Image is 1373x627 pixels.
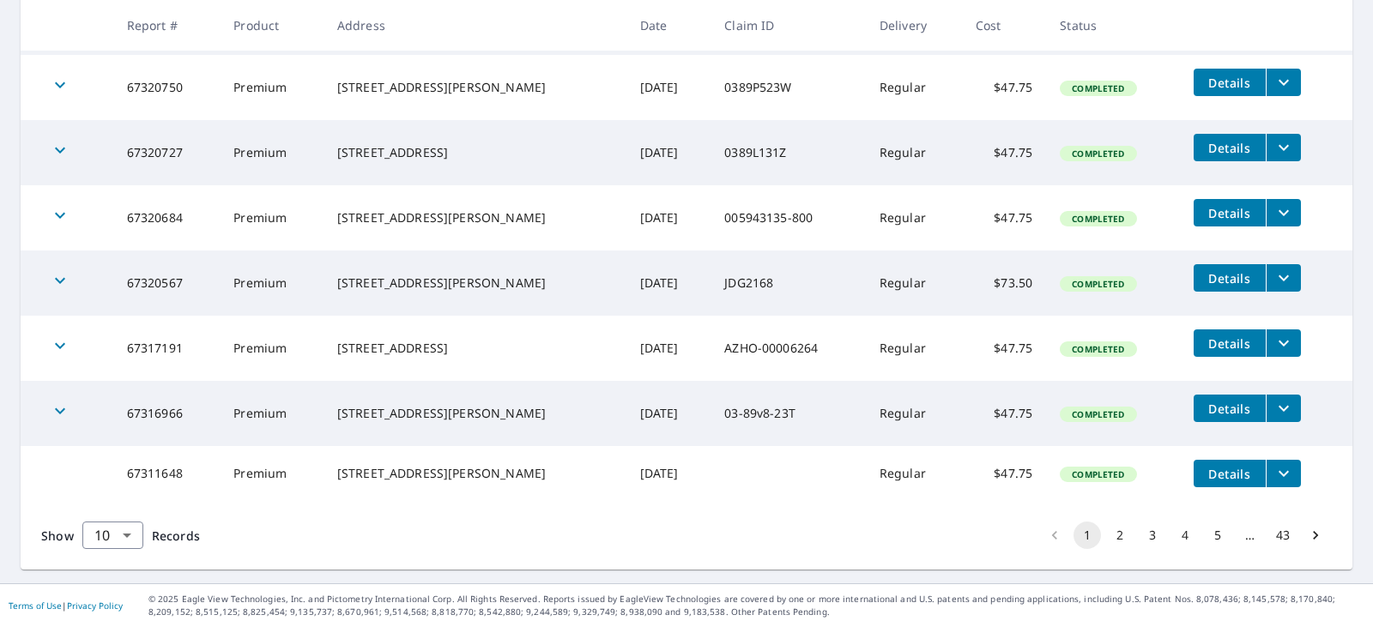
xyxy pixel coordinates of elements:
td: Premium [220,316,324,381]
div: [STREET_ADDRESS][PERSON_NAME] [337,465,613,482]
button: Go to page 2 [1106,521,1134,549]
td: 67320750 [113,55,221,120]
button: filesDropdownBtn-67317191 [1266,329,1301,357]
td: $47.75 [962,381,1047,446]
span: Details [1204,140,1255,156]
td: Premium [220,55,324,120]
button: filesDropdownBtn-67316966 [1266,395,1301,422]
td: $47.75 [962,316,1047,381]
td: [DATE] [626,120,711,185]
span: Completed [1062,148,1134,160]
span: Completed [1062,343,1134,355]
td: $73.50 [962,250,1047,316]
div: … [1237,527,1264,544]
span: Completed [1062,213,1134,225]
td: 0389P523W [711,55,866,120]
td: Premium [220,120,324,185]
button: Go to next page [1302,521,1329,549]
button: filesDropdownBtn-67320567 [1266,264,1301,292]
button: filesDropdownBtn-67320750 [1266,69,1301,96]
span: Details [1204,75,1255,91]
span: Completed [1062,408,1134,420]
a: Terms of Use [9,600,62,612]
td: $47.75 [962,446,1047,501]
td: Regular [866,250,962,316]
td: Regular [866,316,962,381]
td: [DATE] [626,446,711,501]
td: Regular [866,120,962,185]
td: $47.75 [962,120,1047,185]
td: $47.75 [962,55,1047,120]
button: detailsBtn-67320727 [1194,134,1266,161]
td: 67316966 [113,381,221,446]
td: $47.75 [962,185,1047,250]
div: 10 [82,511,143,559]
nav: pagination navigation [1038,521,1332,549]
button: detailsBtn-67317191 [1194,329,1266,357]
td: Regular [866,55,962,120]
td: [DATE] [626,55,711,120]
span: Details [1204,335,1255,352]
div: [STREET_ADDRESS] [337,144,613,161]
td: Regular [866,185,962,250]
td: [DATE] [626,250,711,316]
button: detailsBtn-67316966 [1194,395,1266,422]
span: Details [1204,270,1255,286]
a: Privacy Policy [67,600,123,612]
span: Details [1204,401,1255,417]
button: detailsBtn-67320750 [1194,69,1266,96]
td: 0389L131Z [711,120,866,185]
div: [STREET_ADDRESS] [337,340,613,357]
span: Details [1204,205,1255,221]
span: Completed [1062,278,1134,290]
div: [STREET_ADDRESS][PERSON_NAME] [337,209,613,226]
td: Premium [220,185,324,250]
td: 67320727 [113,120,221,185]
button: Go to page 3 [1139,521,1166,549]
td: 67317191 [113,316,221,381]
span: Records [152,528,200,544]
p: | [9,600,123,611]
div: [STREET_ADDRESS][PERSON_NAME] [337,274,613,292]
td: [DATE] [626,185,711,250]
button: filesDropdownBtn-67320684 [1266,199,1301,226]
td: Regular [866,446,962,501]
button: detailsBtn-67311648 [1194,460,1266,487]
button: detailsBtn-67320567 [1194,264,1266,292]
button: Go to page 5 [1204,521,1231,549]
p: © 2025 Eagle View Technologies, Inc. and Pictometry International Corp. All Rights Reserved. Repo... [148,593,1364,618]
div: [STREET_ADDRESS][PERSON_NAME] [337,405,613,422]
button: detailsBtn-67320684 [1194,199,1266,226]
span: Completed [1062,468,1134,480]
td: 67311648 [113,446,221,501]
button: Go to page 43 [1269,521,1297,549]
button: page 1 [1074,521,1101,549]
button: filesDropdownBtn-67311648 [1266,460,1301,487]
td: Premium [220,250,324,316]
button: Go to page 4 [1171,521,1199,549]
td: 67320567 [113,250,221,316]
td: JDG2168 [711,250,866,316]
td: 03-89v8-23T [711,381,866,446]
span: Details [1204,466,1255,482]
div: Show 10 records [82,521,143,549]
td: Premium [220,446,324,501]
td: Regular [866,381,962,446]
td: AZHO-00006264 [711,316,866,381]
span: Show [41,528,74,544]
td: 005943135-800 [711,185,866,250]
span: Completed [1062,82,1134,94]
div: [STREET_ADDRESS][PERSON_NAME] [337,79,613,96]
td: [DATE] [626,381,711,446]
td: Premium [220,381,324,446]
td: [DATE] [626,316,711,381]
button: filesDropdownBtn-67320727 [1266,134,1301,161]
td: 67320684 [113,185,221,250]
